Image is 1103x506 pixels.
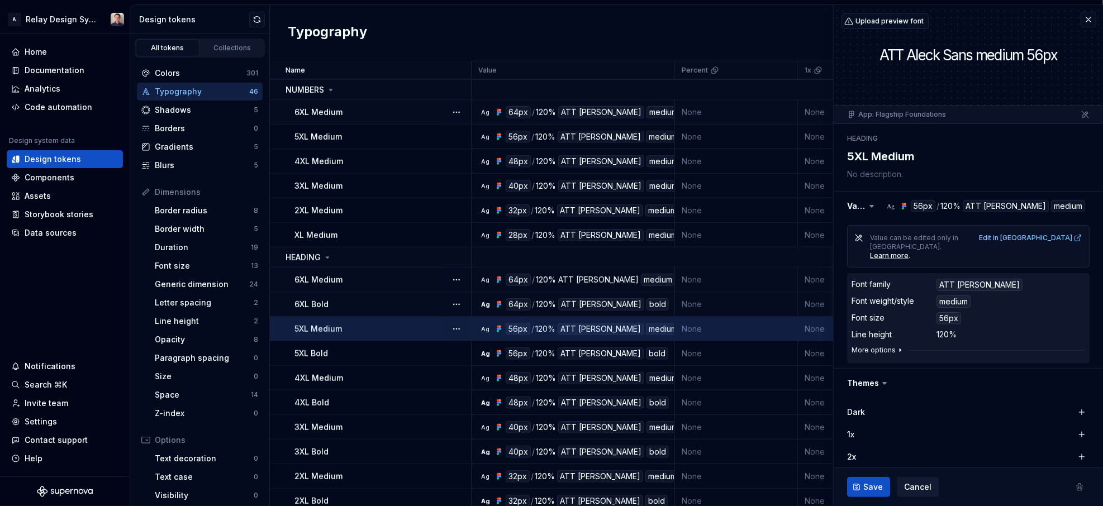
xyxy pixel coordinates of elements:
[254,298,258,307] div: 2
[852,295,914,307] div: Font weight/style
[294,205,343,216] p: 2XL Medium
[535,323,555,335] div: 120%
[155,260,251,271] div: Font size
[936,295,971,308] div: medium
[150,331,263,349] a: Opacity8
[150,450,263,467] a: Text decoration0
[535,229,555,241] div: 120%
[481,182,490,190] div: Ag
[535,131,555,143] div: 120%
[558,106,644,118] div: ATT [PERSON_NAME]
[137,64,263,82] a: Colors301
[852,279,891,290] div: Font family
[536,372,556,384] div: 120%
[150,386,263,404] a: Space14
[798,317,921,341] td: None
[25,435,88,446] div: Contact support
[936,312,961,324] div: 56px
[155,408,254,419] div: Z-index
[909,251,910,260] span: .
[646,180,681,192] div: medium
[155,68,246,79] div: Colors
[294,397,329,408] p: 4XL Bold
[646,347,668,360] div: bold
[675,440,798,464] td: None
[150,238,263,256] a: Duration19
[155,453,254,464] div: Text decoration
[254,409,258,418] div: 0
[205,44,260,52] div: Collections
[25,453,42,464] div: Help
[798,149,921,174] td: None
[25,361,75,372] div: Notifications
[25,46,47,58] div: Home
[137,138,263,156] a: Gradients5
[25,398,68,409] div: Invite team
[646,421,681,433] div: medium
[798,464,921,489] td: None
[150,275,263,293] a: Generic dimension24
[798,268,921,292] td: None
[254,491,258,500] div: 0
[137,101,263,119] a: Shadows5
[536,180,556,192] div: 120%
[25,172,74,183] div: Components
[847,407,865,418] label: Dark
[558,180,644,192] div: ATT [PERSON_NAME]
[25,227,77,238] div: Data sources
[155,490,254,501] div: Visibility
[506,106,531,118] div: 64px
[294,323,342,335] p: 5XL Medium
[646,446,669,458] div: bold
[155,371,254,382] div: Size
[254,317,258,326] div: 2
[150,294,263,312] a: Letter spacing2
[155,334,254,345] div: Opacity
[251,390,258,399] div: 14
[675,198,798,223] td: None
[294,180,343,192] p: 3XL Medium
[841,13,929,29] button: Upload preview font
[675,415,798,440] td: None
[254,161,258,170] div: 5
[558,131,644,143] div: ATT [PERSON_NAME]
[481,472,490,481] div: Ag
[645,470,679,483] div: medium
[286,252,321,263] p: HEADING
[506,229,530,241] div: 28px
[137,120,263,137] a: Borders0
[150,404,263,422] a: Z-index0
[858,110,946,119] a: App: Flagship Foundations
[531,131,534,143] div: /
[25,83,60,94] div: Analytics
[531,323,534,335] div: /
[137,83,263,101] a: Typography46
[7,150,123,168] a: Design tokens
[481,497,490,505] div: Ag
[646,229,680,241] div: medium
[25,416,57,427] div: Settings
[558,347,644,360] div: ATT [PERSON_NAME]
[506,131,530,143] div: 56px
[558,372,644,384] div: ATT [PERSON_NAME]
[798,440,921,464] td: None
[294,274,343,285] p: 6XL Medium
[675,366,798,390] td: None
[7,376,123,394] button: Search ⌘K
[481,206,490,215] div: Ag
[481,423,490,432] div: Ag
[481,324,490,333] div: Ag
[254,106,258,114] div: 5
[535,470,555,483] div: 120%
[251,243,258,252] div: 19
[904,481,931,493] span: Cancel
[150,220,263,238] a: Border width5
[155,389,251,400] div: Space
[646,372,681,384] div: medium
[798,415,921,440] td: None
[675,390,798,415] td: None
[150,257,263,275] a: Font size13
[294,446,329,457] p: 3XL Bold
[506,421,531,433] div: 40px
[7,224,123,242] a: Data sources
